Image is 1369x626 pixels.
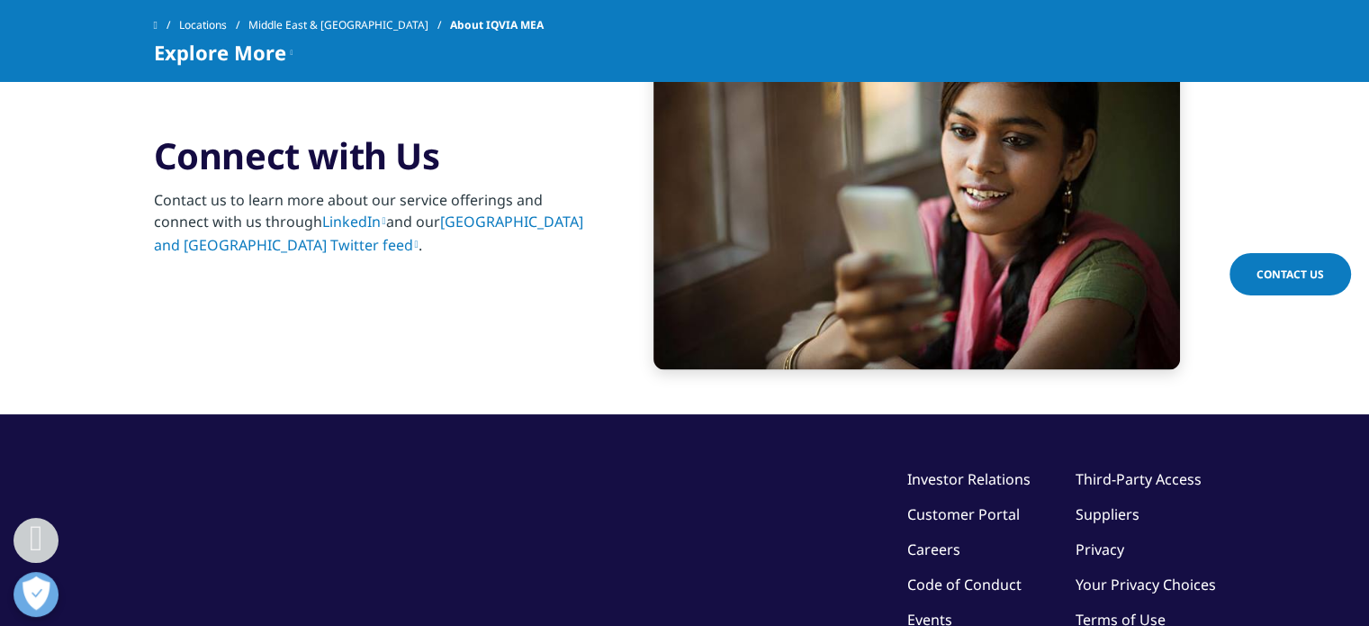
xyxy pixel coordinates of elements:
a: Privacy [1076,540,1124,559]
span: Explore More [154,41,286,63]
a: Contact Us [1229,253,1351,295]
a: Code of Conduct [907,575,1022,594]
a: Your Privacy Choices [1076,575,1216,594]
img: Indian woman reading information on smart phone [653,32,1180,369]
button: Open Preferences [14,572,59,617]
a: Careers [907,540,960,559]
span: Contact Us [1256,267,1324,282]
p: Contact us to learn more about our service offerings and connect with us through and our . [154,189,590,268]
a: Locations [179,9,248,41]
span: About IQVIA MEA [450,9,544,41]
a: Investor Relations [907,469,1031,489]
a: Customer Portal [907,504,1020,524]
a: Third-Party Access [1076,469,1202,489]
a: LinkedIn [322,212,386,231]
a: Middle East & [GEOGRAPHIC_DATA] [248,9,450,41]
a: Suppliers [1076,504,1139,524]
h3: Connect with Us [154,133,590,178]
